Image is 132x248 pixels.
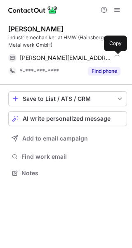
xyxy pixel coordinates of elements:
[8,25,64,33] div: [PERSON_NAME]
[8,167,127,179] button: Notes
[8,5,58,15] img: ContactOut v5.3.10
[8,151,127,162] button: Find work email
[20,54,111,62] span: [PERSON_NAME][EMAIL_ADDRESS][DOMAIN_NAME]
[8,91,127,106] button: save-profile-one-click
[22,135,88,142] span: Add to email campaign
[8,34,127,49] div: industriemechaniker at HMW (Hainsberger Metallwerk GmbH)
[23,115,111,122] span: AI write personalized message
[21,153,124,160] span: Find work email
[8,111,127,126] button: AI write personalized message
[23,95,113,102] div: Save to List / ATS / CRM
[88,67,120,75] button: Reveal Button
[21,169,124,177] span: Notes
[8,131,127,146] button: Add to email campaign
